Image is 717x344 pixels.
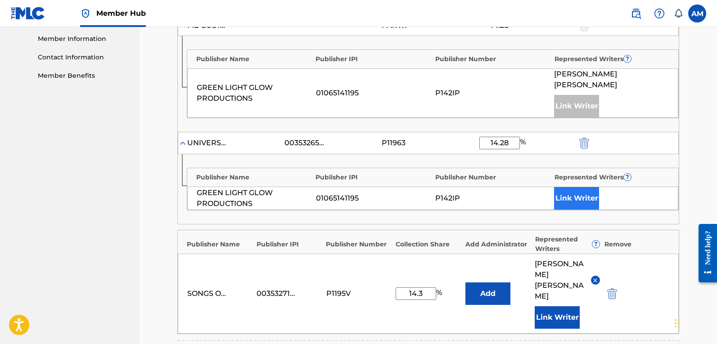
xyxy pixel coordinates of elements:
[465,282,510,305] button: Add
[178,138,187,147] img: expand-cell-toggle
[465,240,531,249] div: Add Administrator
[38,53,129,62] a: Contact Information
[592,241,600,248] span: ?
[257,240,322,249] div: Publisher IPI
[604,240,670,249] div: Remove
[316,54,430,64] div: Publisher IPI
[38,71,129,80] a: Member Benefits
[554,69,669,90] span: [PERSON_NAME] [PERSON_NAME]
[654,8,665,19] img: help
[650,4,668,22] div: Help
[316,193,431,204] div: 01065141195
[688,4,706,22] div: User Menu
[435,193,550,204] div: P142IP
[196,54,311,64] div: Publisher Name
[316,88,431,98] div: 01065141195
[196,173,311,182] div: Publisher Name
[435,54,550,64] div: Publisher Number
[316,173,430,182] div: Publisher IPI
[520,137,528,149] span: %
[592,277,599,284] img: remove-from-list-button
[435,88,550,98] div: P142IP
[631,8,641,19] img: search
[675,310,680,337] div: Drag
[535,306,580,329] button: Link Writer
[555,54,669,64] div: Represented Writers
[624,55,631,63] span: ?
[38,34,129,44] a: Member Information
[554,187,599,210] button: Link Writer
[197,82,311,104] div: GREEN LIGHT GLOW PRODUCTIONS
[624,174,631,181] span: ?
[187,240,252,249] div: Publisher Name
[627,4,645,22] a: Public Search
[555,173,669,182] div: Represented Writers
[674,9,683,18] div: Notifications
[326,240,391,249] div: Publisher Number
[396,240,461,249] div: Collection Share
[11,7,45,20] img: MLC Logo
[435,173,550,182] div: Publisher Number
[535,259,584,302] span: [PERSON_NAME] [PERSON_NAME]
[436,287,444,300] span: %
[80,8,91,19] img: Top Rightsholder
[692,217,717,290] iframe: Resource Center
[535,235,600,254] div: Represented Writers
[96,8,146,18] span: Member Hub
[607,288,617,299] img: 12a2ab48e56ec057fbd8.svg
[197,188,311,209] div: GREEN LIGHT GLOW PRODUCTIONS
[672,301,717,344] iframe: Chat Widget
[579,138,589,148] img: 12a2ab48e56ec057fbd8.svg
